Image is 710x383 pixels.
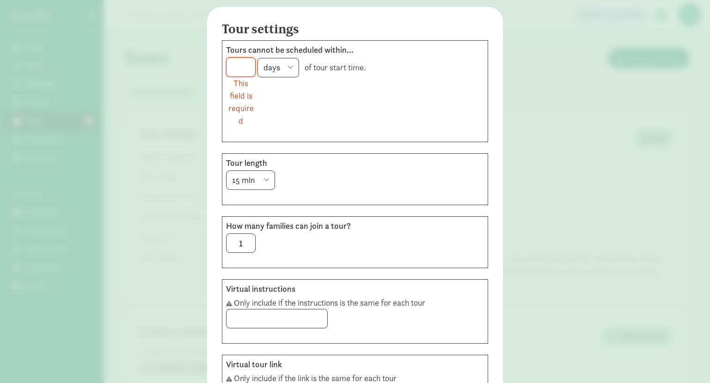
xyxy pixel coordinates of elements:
[226,359,484,370] label: Virtual tour link
[664,339,710,383] iframe: Chat Widget
[234,297,425,308] span: Only include if the instructions is the same for each tour
[222,22,481,37] h3: Tour settings
[226,283,484,295] label: Virtual instructions
[226,157,484,169] label: Tour length
[226,77,256,127] div: This field is required
[226,44,484,56] label: Tours cannot be scheduled within...
[226,220,484,232] label: How many families can join a tour?
[301,62,366,73] span: of tour start time.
